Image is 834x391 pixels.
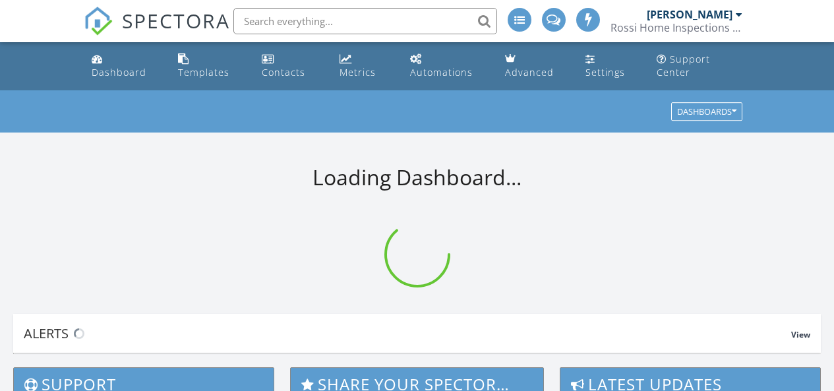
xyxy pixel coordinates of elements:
div: Dashboard [92,66,146,78]
a: Support Center [651,47,748,85]
button: Dashboards [671,103,742,121]
div: Support Center [657,53,710,78]
a: Dashboard [86,47,163,85]
div: Advanced [505,66,554,78]
img: The Best Home Inspection Software - Spectora [84,7,113,36]
a: Automations (Advanced) [405,47,489,85]
input: Search everything... [233,8,497,34]
div: Rossi Home Inspections Inc. [611,21,742,34]
a: SPECTORA [84,18,230,45]
div: [PERSON_NAME] [647,8,732,21]
div: Alerts [24,324,791,342]
div: Templates [178,66,229,78]
div: Metrics [340,66,376,78]
a: Contacts [256,47,323,85]
div: Contacts [262,66,305,78]
div: Settings [585,66,625,78]
span: View [791,329,810,340]
span: SPECTORA [122,7,230,34]
a: Advanced [500,47,570,85]
div: Dashboards [677,107,736,117]
a: Metrics [334,47,394,85]
div: Automations [410,66,473,78]
a: Templates [173,47,246,85]
a: Settings [580,47,641,85]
